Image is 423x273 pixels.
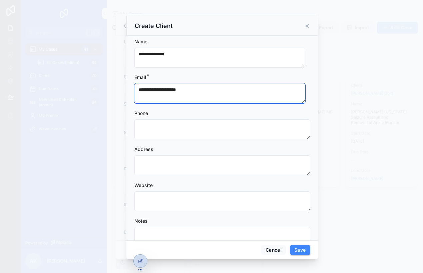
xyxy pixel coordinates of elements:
[134,110,148,116] span: Phone
[134,182,153,188] span: Website
[135,22,173,30] h3: Create Client
[134,146,153,152] span: Address
[261,245,286,255] button: Cancel
[134,39,147,44] span: Name
[134,218,148,224] span: Notes
[290,245,310,255] button: Save
[134,74,146,80] span: Email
